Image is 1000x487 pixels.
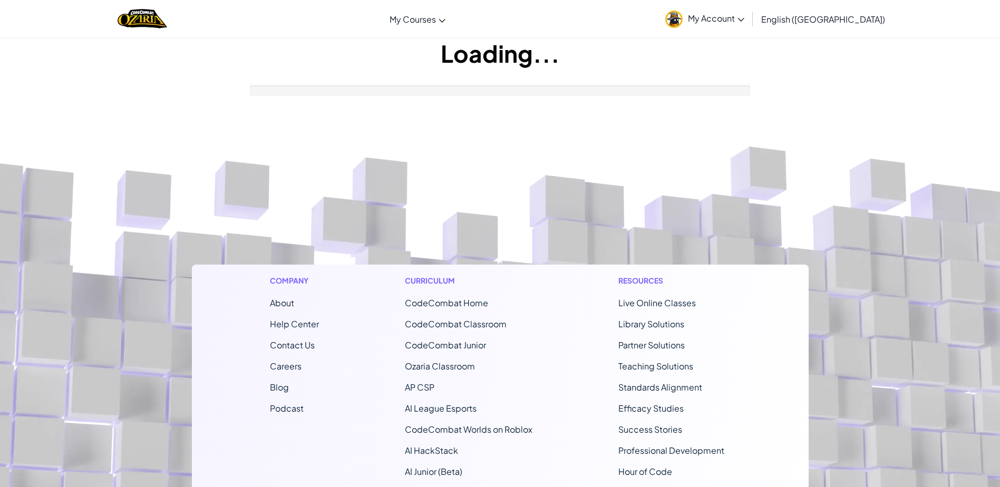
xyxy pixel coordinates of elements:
[660,2,750,35] a: My Account
[405,382,434,393] a: AP CSP
[384,5,451,33] a: My Courses
[618,361,693,372] a: Teaching Solutions
[270,361,302,372] a: Careers
[118,8,167,30] a: Ozaria by CodeCombat logo
[618,275,731,286] h1: Resources
[688,13,744,24] span: My Account
[270,275,319,286] h1: Company
[618,339,685,350] a: Partner Solutions
[618,403,684,414] a: Efficacy Studies
[618,445,724,456] a: Professional Development
[118,8,167,30] img: Home
[618,297,696,308] a: Live Online Classes
[756,5,890,33] a: English ([GEOGRAPHIC_DATA])
[270,297,294,308] a: About
[405,318,507,329] a: CodeCombat Classroom
[618,466,672,477] a: Hour of Code
[270,318,319,329] a: Help Center
[390,14,436,25] span: My Courses
[405,275,532,286] h1: Curriculum
[270,339,315,350] span: Contact Us
[405,339,486,350] a: CodeCombat Junior
[618,318,684,329] a: Library Solutions
[405,403,477,414] a: AI League Esports
[405,466,462,477] a: AI Junior (Beta)
[405,445,458,456] a: AI HackStack
[761,14,885,25] span: English ([GEOGRAPHIC_DATA])
[405,424,532,435] a: CodeCombat Worlds on Roblox
[270,403,304,414] a: Podcast
[270,382,289,393] a: Blog
[405,297,488,308] span: CodeCombat Home
[665,11,683,28] img: avatar
[405,361,475,372] a: Ozaria Classroom
[618,424,682,435] a: Success Stories
[618,382,702,393] a: Standards Alignment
